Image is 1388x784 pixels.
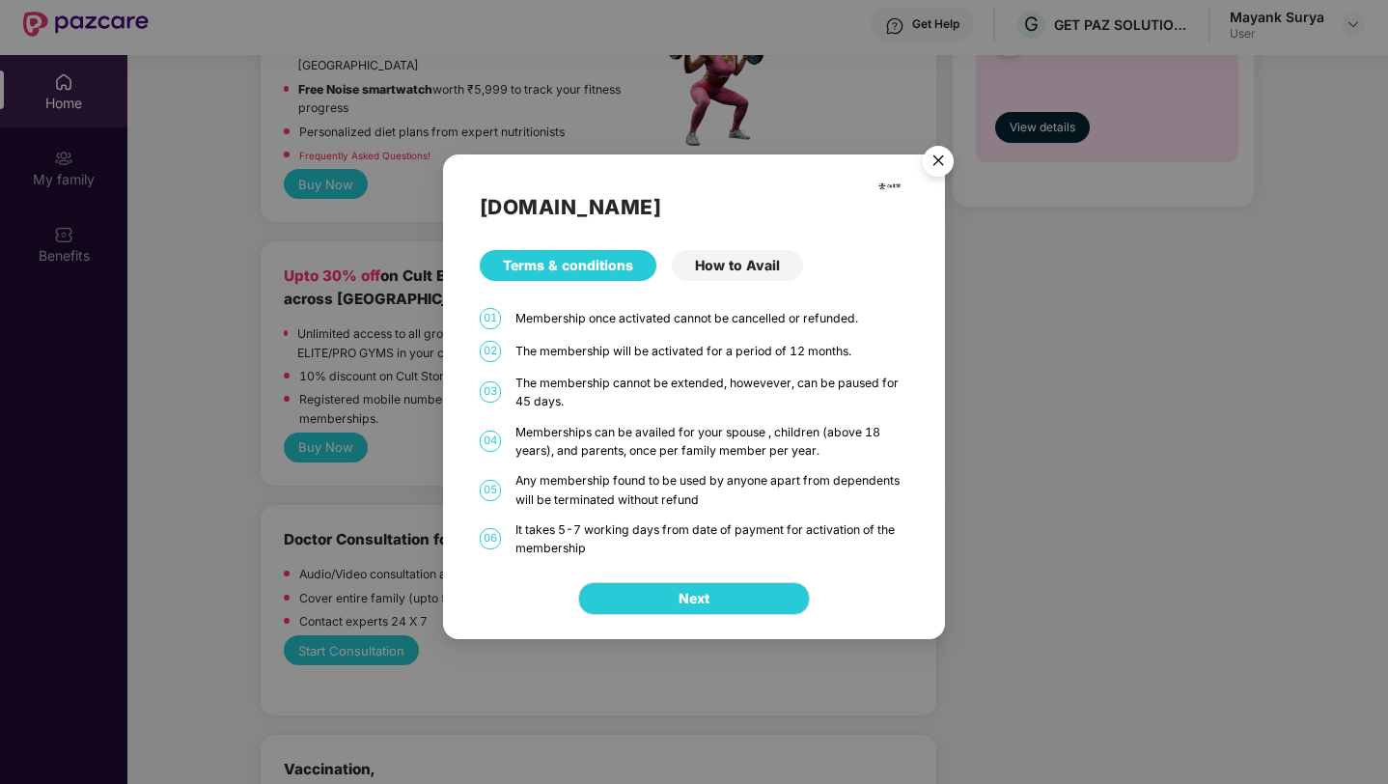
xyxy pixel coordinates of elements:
span: 06 [480,528,501,549]
img: cult.png [877,174,902,198]
span: 05 [480,480,501,501]
img: svg+xml;base64,PHN2ZyB4bWxucz0iaHR0cDovL3d3dy53My5vcmcvMjAwMC9zdmciIHdpZHRoPSI1NiIgaGVpZ2h0PSI1Ni... [911,137,965,191]
span: Next [679,588,709,609]
div: Terms & conditions [480,250,656,281]
span: 03 [480,381,501,403]
button: Close [911,136,963,188]
button: Next [578,582,810,615]
div: It takes 5-7 working days from date of payment for activation of the membership [515,520,909,558]
div: The membership will be activated for a period of 12 months. [515,342,909,360]
span: 02 [480,341,501,362]
h2: [DOMAIN_NAME] [480,191,909,223]
div: Memberships can be availed for your spouse , children (above 18 years), and parents, once per fam... [515,423,909,461]
span: 01 [480,308,501,329]
span: 04 [480,431,501,452]
div: Any membership found to be used by anyone apart from dependents will be terminated without refund [515,471,909,509]
div: The membership cannot be extended, howevever, can be paused for 45 days. [515,374,909,411]
div: Membership once activated cannot be cancelled or refunded. [515,309,909,327]
div: How to Avail [672,250,803,281]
